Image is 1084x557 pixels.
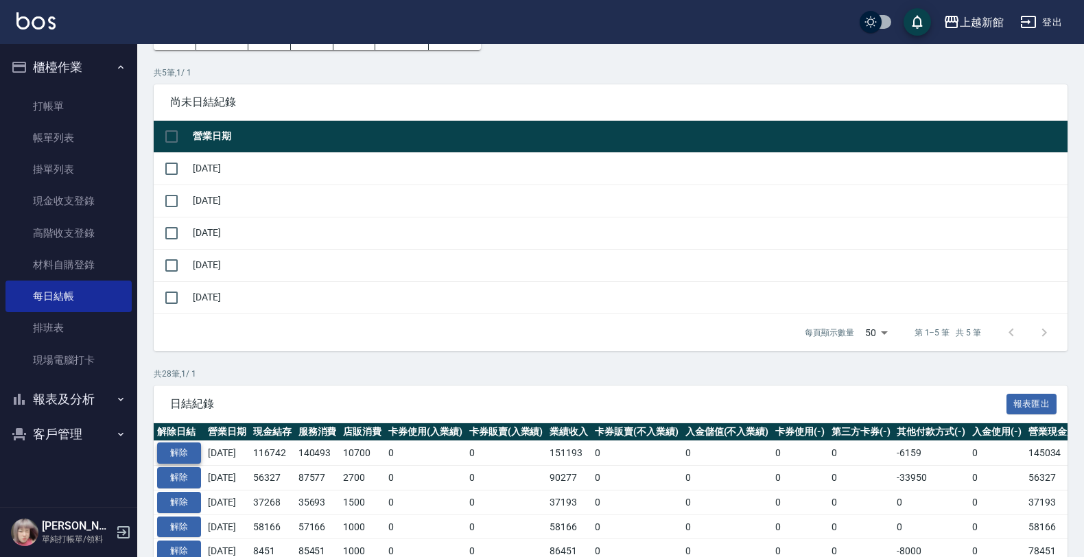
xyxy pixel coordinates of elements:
p: 每頁顯示數量 [805,327,854,339]
p: 第 1–5 筆 共 5 筆 [915,327,981,339]
button: 解除 [157,492,201,513]
td: -6159 [893,441,969,466]
td: 0 [466,490,547,514]
span: 尚未日結紀錄 [170,95,1051,109]
button: 上越新館 [938,8,1009,36]
td: 0 [466,441,547,466]
div: 上越新館 [960,14,1004,31]
td: 0 [828,441,894,466]
td: 0 [591,490,682,514]
td: [DATE] [204,490,250,514]
img: Person [11,519,38,546]
td: [DATE] [189,249,1068,281]
td: 35693 [295,490,340,514]
td: [DATE] [189,185,1068,217]
td: 0 [893,514,969,539]
a: 報表匯出 [1006,396,1057,410]
th: 第三方卡券(-) [828,423,894,441]
th: 營業日期 [189,121,1068,153]
th: 卡券使用(入業績) [385,423,466,441]
span: 日結紀錄 [170,397,1006,411]
td: 58166 [546,514,591,539]
td: 37193 [546,490,591,514]
td: 0 [772,441,828,466]
td: 90277 [546,466,591,490]
td: 0 [893,490,969,514]
td: 57166 [295,514,340,539]
a: 帳單列表 [5,122,132,154]
td: 10700 [340,441,385,466]
th: 卡券使用(-) [772,423,828,441]
td: [DATE] [204,514,250,539]
td: 0 [385,466,466,490]
td: 0 [591,441,682,466]
td: 116742 [250,441,295,466]
th: 業績收入 [546,423,591,441]
td: 0 [385,441,466,466]
button: 報表及分析 [5,381,132,417]
td: 0 [969,514,1025,539]
td: 56327 [250,466,295,490]
button: 登出 [1015,10,1068,35]
td: 0 [682,514,773,539]
button: save [904,8,931,36]
p: 共 28 筆, 1 / 1 [154,368,1068,380]
th: 店販消費 [340,423,385,441]
div: 50 [860,314,893,351]
td: 0 [682,490,773,514]
td: 87577 [295,466,340,490]
td: 0 [591,514,682,539]
button: 解除 [157,442,201,464]
p: 單純打帳單/領料 [42,533,112,545]
a: 現場電腦打卡 [5,344,132,376]
td: 0 [385,490,466,514]
th: 入金儲值(不入業績) [682,423,773,441]
a: 掛單列表 [5,154,132,185]
a: 每日結帳 [5,281,132,312]
img: Logo [16,12,56,29]
td: 0 [466,466,547,490]
td: 140493 [295,441,340,466]
a: 現金收支登錄 [5,185,132,217]
th: 其他付款方式(-) [893,423,969,441]
td: [DATE] [189,281,1068,313]
a: 排班表 [5,312,132,344]
a: 打帳單 [5,91,132,122]
td: 0 [772,514,828,539]
td: -33950 [893,466,969,490]
td: 151193 [546,441,591,466]
button: 報表匯出 [1006,394,1057,415]
td: 0 [969,490,1025,514]
td: 0 [682,441,773,466]
td: 0 [969,466,1025,490]
th: 服務消費 [295,423,340,441]
td: 37268 [250,490,295,514]
th: 營業日期 [204,423,250,441]
td: 0 [772,490,828,514]
h5: [PERSON_NAME] [42,519,112,533]
td: 0 [828,466,894,490]
td: 58166 [250,514,295,539]
th: 入金使用(-) [969,423,1025,441]
button: 客戶管理 [5,416,132,452]
td: [DATE] [189,152,1068,185]
th: 現金結存 [250,423,295,441]
td: 2700 [340,466,385,490]
td: 0 [772,466,828,490]
button: 解除 [157,517,201,538]
td: [DATE] [204,466,250,490]
td: [DATE] [189,217,1068,249]
button: 櫃檯作業 [5,49,132,85]
td: 0 [828,514,894,539]
td: 0 [466,514,547,539]
th: 卡券販賣(入業績) [466,423,547,441]
td: 0 [969,441,1025,466]
td: 0 [682,466,773,490]
td: 1500 [340,490,385,514]
td: 0 [828,490,894,514]
th: 卡券販賣(不入業績) [591,423,682,441]
p: 共 5 筆, 1 / 1 [154,67,1068,79]
td: 0 [591,466,682,490]
td: [DATE] [204,441,250,466]
td: 1000 [340,514,385,539]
